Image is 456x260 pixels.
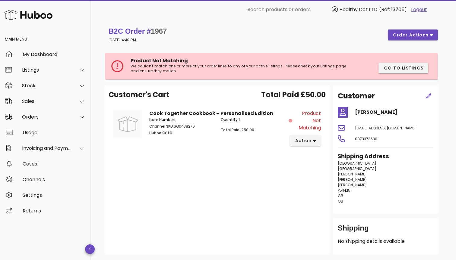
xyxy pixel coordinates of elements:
[388,29,438,40] button: order actions
[221,127,254,132] span: Total Paid: £50.00
[23,130,86,135] div: Usage
[338,177,367,182] span: [PERSON_NAME]
[355,109,433,116] h4: [PERSON_NAME]
[339,6,378,13] span: Healthy Dot LTD
[23,192,86,198] div: Settings
[338,188,350,193] span: P51Fk15
[338,193,343,198] span: GB
[355,125,416,131] span: [EMAIL_ADDRESS][DOMAIN_NAME]
[22,114,71,120] div: Orders
[23,161,86,167] div: Cases
[338,238,433,245] p: No shipping details available
[149,124,174,129] span: Channel SKU:
[338,199,343,204] span: GB
[131,64,349,73] p: We couldn't match one or more of your order lines to any of your active listings. Please check yo...
[149,130,170,135] span: Huboo SKU:
[113,110,142,138] img: Product Image
[393,32,429,38] span: order actions
[221,117,239,122] span: Quantity:
[338,152,433,161] h3: Shipping Address
[149,117,175,122] span: Item Number:
[383,65,423,71] span: Go to Listings
[411,6,427,13] a: Logout
[338,166,376,171] span: [GEOGRAPHIC_DATA]
[378,63,428,73] button: Go to Listings
[295,138,312,144] span: action
[131,57,188,64] span: Product Not Matching
[338,161,376,166] span: [GEOGRAPHIC_DATA]
[290,135,321,146] button: action
[149,124,214,129] p: SQ6438270
[338,182,367,187] span: [PERSON_NAME]
[22,67,71,73] div: Listings
[221,117,285,122] p: 1
[338,91,375,101] h2: Customer
[109,89,169,100] span: Customer's Cart
[149,130,214,136] p: 0
[293,110,321,132] span: Product Not Matching
[22,98,71,104] div: Sales
[23,177,86,182] div: Channels
[23,51,86,57] div: My Dashboard
[355,136,377,141] span: 0873373630
[4,8,52,21] img: Huboo Logo
[23,208,86,214] div: Returns
[22,83,71,88] div: Stock
[149,110,273,117] strong: Cook Together Cookbook – Personalised Edition
[338,223,433,238] div: Shipping
[379,6,407,13] span: (Ref: 13705)
[22,145,71,151] div: Invoicing and Payments
[109,38,136,42] small: [DATE] 4:40 PM
[151,27,167,35] span: 1967
[338,172,367,177] span: [PERSON_NAME]
[109,27,167,35] strong: B2C Order #
[261,89,326,100] span: Total Paid £50.00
